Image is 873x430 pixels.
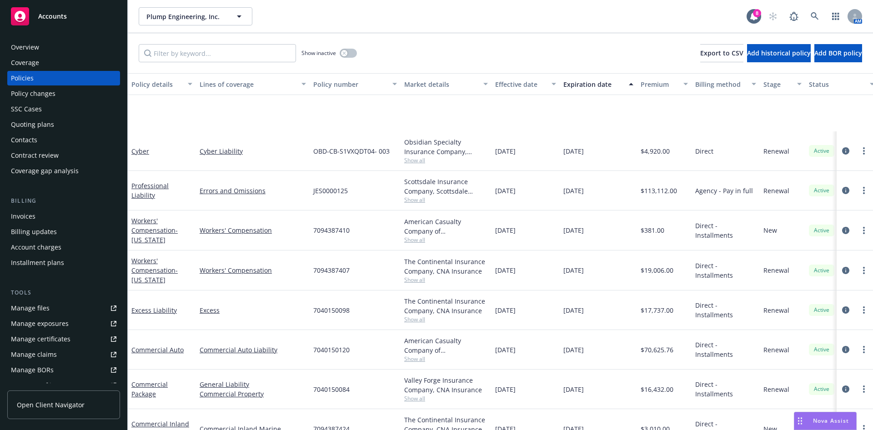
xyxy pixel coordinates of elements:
span: Direct - Installments [695,380,756,399]
span: Show all [404,236,488,244]
div: Valley Forge Insurance Company, CNA Insurance [404,375,488,395]
a: Workers' Compensation [131,216,178,244]
div: Billing updates [11,225,57,239]
div: Billing method [695,80,746,89]
span: Active [813,186,831,195]
a: Installment plans [7,255,120,270]
span: Direct - Installments [695,300,756,320]
a: Switch app [827,7,845,25]
button: Plump Engineering, Inc. [139,7,252,25]
a: Commercial Package [131,380,168,398]
span: Direct - Installments [695,221,756,240]
span: Nova Assist [813,417,849,425]
a: Errors and Omissions [200,186,306,195]
span: Active [813,147,831,155]
button: Billing method [692,73,760,95]
a: Professional Liability [131,181,169,200]
div: Policy details [131,80,182,89]
span: [DATE] [563,345,584,355]
button: Export to CSV [700,44,743,62]
a: Policies [7,71,120,85]
span: Show all [404,395,488,402]
span: Show all [404,355,488,363]
span: [DATE] [563,186,584,195]
span: Renewal [763,305,789,315]
span: Add historical policy [747,49,811,57]
span: Export to CSV [700,49,743,57]
a: Workers' Compensation [200,265,306,275]
div: Coverage gap analysis [11,164,79,178]
button: Policy number [310,73,401,95]
span: Open Client Navigator [17,400,85,410]
div: Manage BORs [11,363,54,377]
div: Tools [7,288,120,297]
div: Manage claims [11,347,57,362]
a: more [858,185,869,196]
a: Overview [7,40,120,55]
a: Contract review [7,148,120,163]
input: Filter by keyword... [139,44,296,62]
span: Manage exposures [7,316,120,331]
a: circleInformation [840,185,851,196]
a: more [858,344,869,355]
span: $381.00 [641,225,664,235]
a: Cyber Liability [200,146,306,156]
a: circleInformation [840,225,851,236]
span: Renewal [763,186,789,195]
span: Show all [404,196,488,204]
a: Manage claims [7,347,120,362]
div: Overview [11,40,39,55]
a: Commercial Auto [131,345,184,354]
div: Market details [404,80,478,89]
div: Scottsdale Insurance Company, Scottsdale Insurance Company (Nationwide), RT Specialty Insurance S... [404,177,488,196]
a: more [858,145,869,156]
span: [DATE] [563,265,584,275]
span: $70,625.76 [641,345,673,355]
span: Active [813,266,831,275]
span: Active [813,345,831,354]
span: OBD-CB-S1VXQDT04- 003 [313,146,390,156]
span: Agency - Pay in full [695,186,753,195]
a: circleInformation [840,384,851,395]
button: Add historical policy [747,44,811,62]
span: [DATE] [563,146,584,156]
span: Active [813,306,831,314]
div: Contacts [11,133,37,147]
a: Invoices [7,209,120,224]
div: Drag to move [794,412,806,430]
a: Workers' Compensation [131,256,178,284]
span: Accounts [38,13,67,20]
a: Summary of insurance [7,378,120,393]
a: Manage certificates [7,332,120,346]
span: [DATE] [495,186,516,195]
a: Cyber [131,147,149,155]
div: Lines of coverage [200,80,296,89]
span: $113,112.00 [641,186,677,195]
span: JES0000125 [313,186,348,195]
button: Nova Assist [794,412,857,430]
div: Policies [11,71,34,85]
span: $17,737.00 [641,305,673,315]
div: Quoting plans [11,117,54,132]
a: Quoting plans [7,117,120,132]
div: SSC Cases [11,102,42,116]
span: Show all [404,315,488,323]
div: Stage [763,80,792,89]
a: circleInformation [840,265,851,276]
button: Expiration date [560,73,637,95]
a: more [858,305,869,315]
button: Effective date [492,73,560,95]
a: more [858,265,869,276]
div: Premium [641,80,678,89]
span: Show inactive [301,49,336,57]
div: American Casualty Company of [GEOGRAPHIC_DATA], [US_STATE], CNA Insurance [404,336,488,355]
span: $4,920.00 [641,146,670,156]
div: Expiration date [563,80,623,89]
a: Coverage [7,55,120,70]
a: General Liability [200,380,306,389]
div: The Continental Insurance Company, CNA Insurance [404,257,488,276]
div: Policy number [313,80,387,89]
button: Lines of coverage [196,73,310,95]
span: [DATE] [563,385,584,394]
a: circleInformation [840,344,851,355]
